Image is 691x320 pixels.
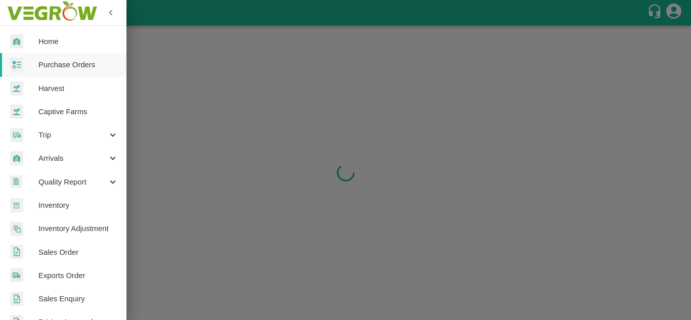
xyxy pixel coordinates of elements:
img: harvest [10,81,23,96]
span: Purchase Orders [38,59,118,70]
img: whArrival [10,34,23,49]
span: Trip [38,129,107,141]
img: shipments [10,268,23,283]
img: sales [10,292,23,306]
img: inventory [10,221,23,236]
span: Exports Order [38,270,118,281]
img: whArrival [10,151,23,166]
span: Sales Order [38,247,118,258]
span: Inventory [38,200,118,211]
img: qualityReport [10,175,22,188]
span: Sales Enquiry [38,293,118,304]
img: sales [10,245,23,259]
span: Harvest [38,83,118,94]
img: delivery [10,128,23,143]
span: Quality Report [38,176,107,188]
span: Inventory Adjustment [38,223,118,234]
span: Captive Farms [38,106,118,117]
span: Home [38,36,118,47]
img: whInventory [10,198,23,213]
span: Arrivals [38,153,107,164]
img: reciept [10,58,23,72]
img: harvest [10,104,23,119]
